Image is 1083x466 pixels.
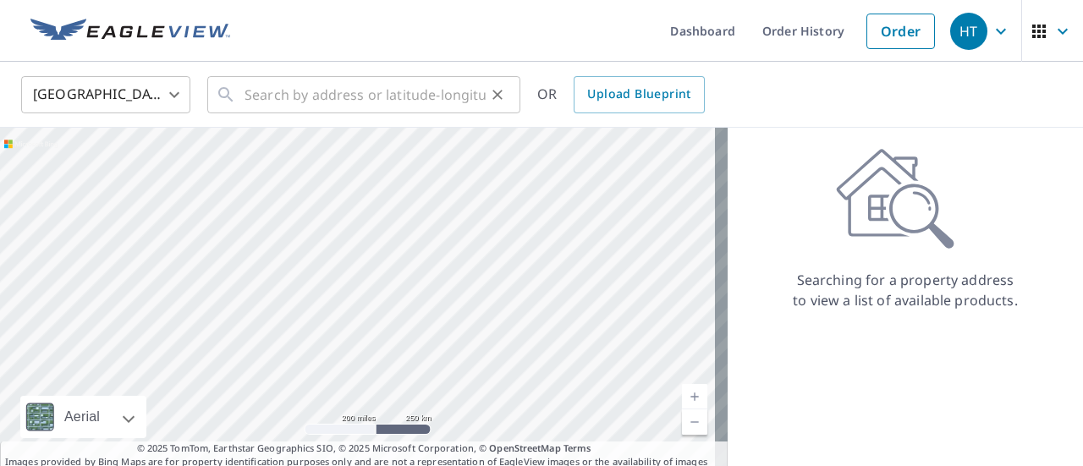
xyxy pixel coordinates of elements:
img: EV Logo [30,19,230,44]
div: Aerial [20,396,146,438]
a: Order [866,14,935,49]
div: Aerial [59,396,105,438]
div: HT [950,13,987,50]
button: Clear [486,83,509,107]
div: OR [537,76,705,113]
a: OpenStreetMap [489,441,560,454]
span: Upload Blueprint [587,84,690,105]
p: Searching for a property address to view a list of available products. [792,270,1019,310]
a: Current Level 5, Zoom Out [682,409,707,435]
span: © 2025 TomTom, Earthstar Geographics SIO, © 2025 Microsoft Corporation, © [137,441,591,456]
div: [GEOGRAPHIC_DATA] [21,71,190,118]
a: Terms [563,441,591,454]
input: Search by address or latitude-longitude [245,71,486,118]
a: Upload Blueprint [574,76,704,113]
a: Current Level 5, Zoom In [682,384,707,409]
